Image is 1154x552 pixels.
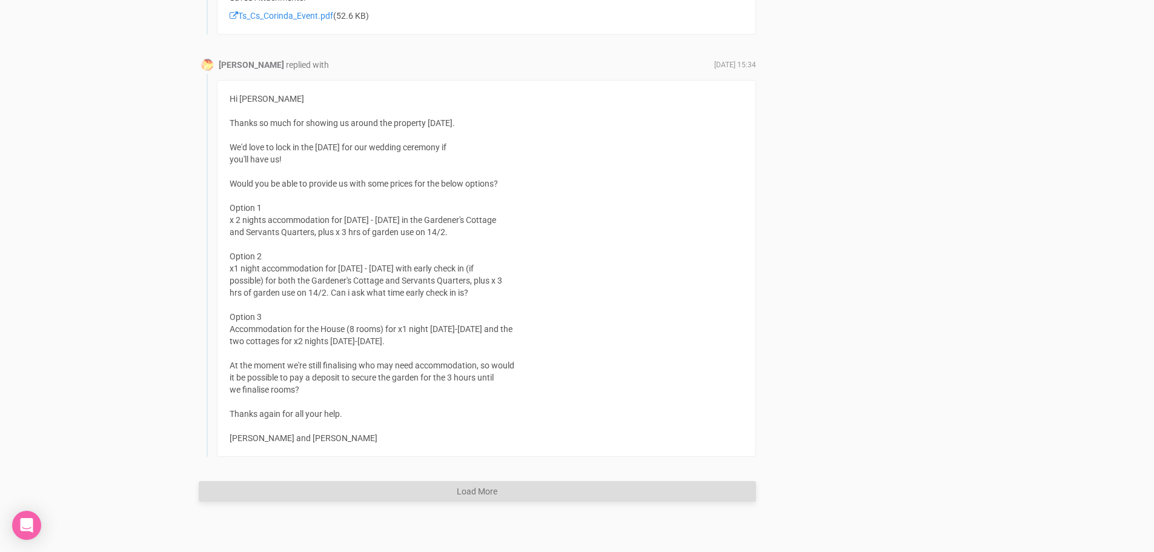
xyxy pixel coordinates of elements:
[219,60,284,70] strong: [PERSON_NAME]
[12,511,41,540] div: Open Intercom Messenger
[217,80,756,457] div: Hi [PERSON_NAME] Thanks so much for showing us around the property [DATE]. We'd love to lock in t...
[286,60,329,70] span: replied with
[230,11,369,21] span: (52.6 KB)
[201,59,213,71] img: Profile Image
[714,60,756,70] span: [DATE] 15:34
[199,481,756,502] button: Load More
[230,11,333,21] a: Ts_Cs_Corinda_Event.pdf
